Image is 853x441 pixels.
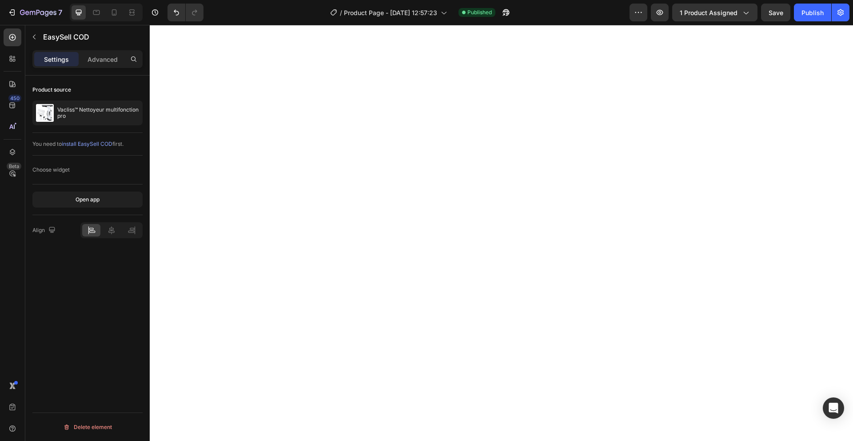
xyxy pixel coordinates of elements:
[58,7,62,18] p: 7
[36,104,54,122] img: product feature img
[57,107,139,119] p: Vacliss™ Nettoyeur multifonction pro
[32,192,143,208] button: Open app
[794,4,831,21] button: Publish
[761,4,790,21] button: Save
[4,4,66,21] button: 7
[88,55,118,64] p: Advanced
[32,86,71,94] div: Product source
[467,8,492,16] span: Published
[62,140,112,147] span: install EasySell COD
[32,140,143,148] div: You need to first.
[340,8,342,17] span: /
[769,9,783,16] span: Save
[7,163,21,170] div: Beta
[32,420,143,434] button: Delete element
[344,8,437,17] span: Product Page - [DATE] 12:57:23
[801,8,824,17] div: Publish
[672,4,757,21] button: 1 product assigned
[32,225,57,237] div: Align
[167,4,203,21] div: Undo/Redo
[32,166,70,174] div: Choose widget
[680,8,737,17] span: 1 product assigned
[63,422,112,433] div: Delete element
[150,25,853,441] iframe: Design area
[8,95,21,102] div: 450
[76,196,100,204] div: Open app
[823,397,844,419] div: Open Intercom Messenger
[44,55,69,64] p: Settings
[43,32,139,42] p: EasySell COD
